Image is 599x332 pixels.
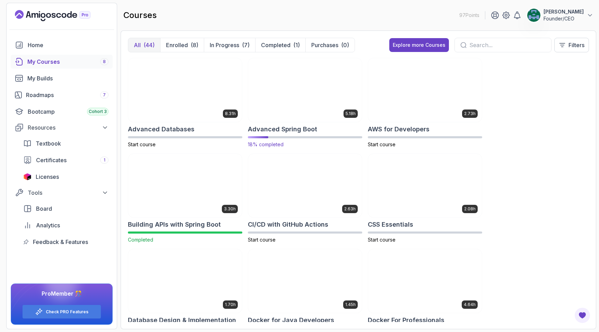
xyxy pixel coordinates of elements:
button: In Progress(7) [204,38,255,52]
input: Search... [469,41,546,49]
a: Check PRO Features [46,309,88,315]
h2: CI/CD with GitHub Actions [248,220,328,229]
button: Explore more Courses [389,38,449,52]
span: Feedback & Features [33,238,88,246]
div: Explore more Courses [393,42,445,49]
span: Start course [368,141,396,147]
span: Board [36,204,52,213]
p: 1.45h [345,302,356,307]
div: Home [28,41,108,49]
p: 2.73h [464,111,476,116]
img: Advanced Spring Boot card [245,56,365,123]
div: (0) [341,41,349,49]
h2: Docker for Java Developers [248,315,334,325]
a: analytics [19,218,113,232]
button: Resources [11,121,113,134]
div: Tools [28,189,108,197]
p: Enrolled [166,41,188,49]
span: 1 [104,157,105,163]
div: Roadmaps [26,91,108,99]
p: 2.63h [344,206,356,212]
span: Cohort 3 [89,109,107,114]
button: user profile image[PERSON_NAME]Founder/CEO [527,8,593,22]
h2: Advanced Spring Boot [248,124,317,134]
a: bootcamp [11,105,113,119]
p: 8.31h [225,111,236,116]
p: All [134,41,141,49]
button: Completed(1) [255,38,305,52]
div: Bootcamp [28,107,108,116]
a: board [19,202,113,216]
img: AWS for Developers card [368,58,482,122]
span: Licenses [36,173,59,181]
p: Filters [568,41,584,49]
span: 8 [103,59,106,64]
img: Docker For Professionals card [368,249,482,313]
img: Building APIs with Spring Boot card [128,154,242,218]
div: My Builds [27,74,108,82]
span: Completed [128,237,153,243]
p: 2.08h [464,206,476,212]
span: Start course [128,141,156,147]
a: certificates [19,153,113,167]
p: Purchases [311,41,338,49]
img: Docker for Java Developers card [248,249,362,313]
div: (7) [242,41,250,49]
p: 5.18h [346,111,356,116]
p: 97 Points [459,12,479,19]
button: Check PRO Features [22,305,101,319]
span: Start course [368,237,396,243]
h2: Building APIs with Spring Boot [128,220,221,229]
p: 3.30h [224,206,236,212]
a: home [11,38,113,52]
p: Founder/CEO [544,15,584,22]
img: CI/CD with GitHub Actions card [248,154,362,218]
h2: Advanced Databases [128,124,194,134]
span: 18% completed [248,141,284,147]
span: Certificates [36,156,67,164]
p: In Progress [210,41,239,49]
div: (8) [191,41,198,49]
a: Building APIs with Spring Boot card3.30hBuilding APIs with Spring BootCompleted [128,154,242,244]
span: Analytics [36,221,60,229]
img: Database Design & Implementation card [128,249,242,313]
p: 1.70h [225,302,236,307]
button: All(44) [128,38,160,52]
button: Enrolled(8) [160,38,204,52]
p: [PERSON_NAME] [544,8,584,15]
button: Filters [554,38,589,52]
div: (1) [293,41,300,49]
a: courses [11,55,113,69]
span: 7 [103,92,106,98]
img: Advanced Databases card [128,58,242,122]
a: textbook [19,137,113,150]
button: Tools [11,186,113,199]
span: Start course [248,237,276,243]
h2: Database Design & Implementation [128,315,236,325]
h2: Docker For Professionals [368,315,444,325]
button: Open Feedback Button [574,307,591,324]
a: Landing page [15,10,106,21]
a: roadmaps [11,88,113,102]
h2: courses [123,10,157,21]
div: (44) [144,41,155,49]
img: user profile image [527,9,540,22]
button: Purchases(0) [305,38,355,52]
div: My Courses [27,58,108,66]
a: feedback [19,235,113,249]
p: Completed [261,41,290,49]
a: Advanced Spring Boot card5.18hAdvanced Spring Boot18% completed [248,58,362,148]
div: Resources [28,123,108,132]
img: jetbrains icon [23,173,32,180]
h2: AWS for Developers [368,124,429,134]
span: Textbook [36,139,61,148]
a: licenses [19,170,113,184]
h2: CSS Essentials [368,220,413,229]
img: CSS Essentials card [368,154,482,218]
p: 4.64h [464,302,476,307]
a: builds [11,71,113,85]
